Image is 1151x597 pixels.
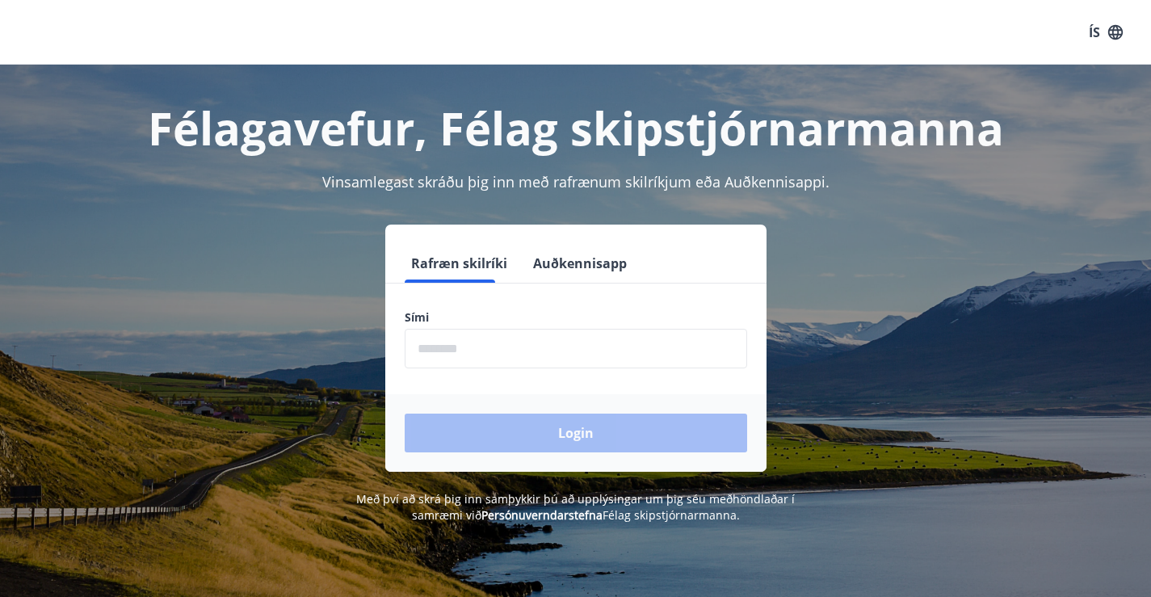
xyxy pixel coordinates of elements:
span: Með því að skrá þig inn samþykkir þú að upplýsingar um þig séu meðhöndlaðar í samræmi við Félag s... [356,491,795,523]
h1: Félagavefur, Félag skipstjórnarmanna [19,97,1132,158]
label: Sími [405,309,747,326]
button: Auðkennisapp [527,244,633,283]
button: Rafræn skilríki [405,244,514,283]
button: ÍS [1080,18,1132,47]
a: Persónuverndarstefna [481,507,603,523]
span: Vinsamlegast skráðu þig inn með rafrænum skilríkjum eða Auðkennisappi. [322,172,830,191]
